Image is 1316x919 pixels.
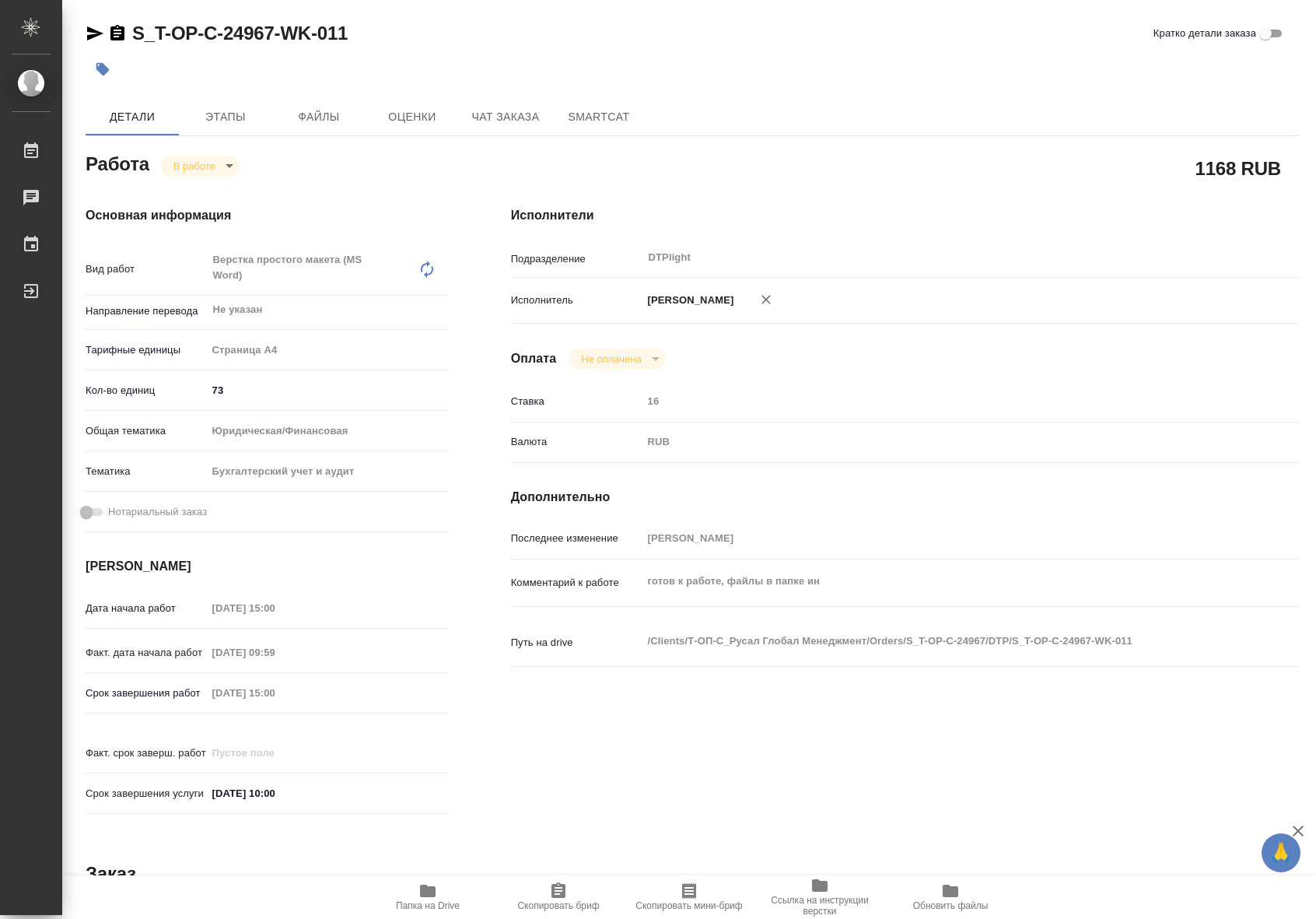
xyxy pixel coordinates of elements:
[642,429,1234,455] div: RUB
[1153,26,1256,41] span: Кратко детали заказа
[207,337,449,363] div: Страница А4
[86,342,207,358] p: Тарифные единицы
[624,875,754,919] button: Скопировать мини-бриф
[86,303,207,319] p: Направление перевода
[517,900,599,911] span: Скопировать бриф
[642,568,1234,595] textarea: готов к работе, файлы в папке ин
[1195,155,1281,181] h2: 1168 RUB
[86,645,207,661] p: Факт. дата начала работ
[86,786,207,801] p: Срок завершения услуги
[86,686,207,701] p: Срок завершения работ
[511,531,642,546] p: Последнее изменение
[511,251,642,267] p: Подразделение
[207,742,343,764] input: Пустое поле
[207,782,343,805] input: ✎ Введи что-нибудь
[511,635,642,651] p: Путь на drive
[207,418,449,444] div: Юридическая/Финансовая
[86,383,207,398] p: Кол-во единиц
[511,293,642,308] p: Исполнитель
[764,895,876,917] span: Ссылка на инструкции верстки
[511,434,642,450] p: Валюта
[362,875,493,919] button: Папка на Drive
[86,261,207,277] p: Вид работ
[913,900,989,911] span: Обновить файлы
[749,282,783,317] button: Удалить исполнителя
[468,107,543,127] span: Чат заказа
[1268,837,1294,869] span: 🙏
[169,160,220,173] button: В работе
[282,107,356,127] span: Файлы
[207,597,343,619] input: Пустое поле
[511,575,642,591] p: Комментарий к работе
[562,107,636,127] span: SmartCat
[511,394,642,409] p: Ставка
[86,745,207,761] p: Факт. срок заверш. работ
[86,52,120,86] button: Добавить тэг
[188,107,263,127] span: Этапы
[375,107,450,127] span: Оценки
[885,875,1016,919] button: Обновить файлы
[86,601,207,616] p: Дата начала работ
[569,349,664,370] div: В работе
[207,682,343,704] input: Пустое поле
[396,900,460,911] span: Папка на Drive
[86,423,207,439] p: Общая тематика
[511,349,557,368] h4: Оплата
[576,353,646,366] button: Не оплачена
[511,206,1299,225] h4: Исполнители
[511,488,1299,507] h4: Дополнительно
[1262,833,1300,872] button: 🙏
[86,206,449,225] h4: Основная информация
[86,557,449,576] h4: [PERSON_NAME]
[86,149,149,177] h2: Работа
[493,875,624,919] button: Скопировать бриф
[207,379,449,402] input: ✎ Введи что-нибудь
[108,504,207,520] span: Нотариальный заказ
[642,293,734,308] p: [PERSON_NAME]
[635,900,742,911] span: Скопировать мини-бриф
[642,628,1234,654] textarea: /Clients/Т-ОП-С_Русал Глобал Менеджмент/Orders/S_T-OP-C-24967/DTP/S_T-OP-C-24967-WK-011
[86,24,104,43] button: Скопировать ссылку для ЯМессенджера
[642,390,1234,412] input: Пустое поле
[754,875,885,919] button: Ссылка на инструкции верстки
[86,464,207,479] p: Тематика
[132,23,348,44] a: S_T-OP-C-24967-WK-011
[86,861,136,886] h2: Заказ
[207,641,343,664] input: Пустое поле
[207,458,449,485] div: Бухгалтерский учет и аудит
[108,24,127,43] button: Скопировать ссылку
[95,107,170,127] span: Детали
[161,156,239,177] div: В работе
[642,527,1234,549] input: Пустое поле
